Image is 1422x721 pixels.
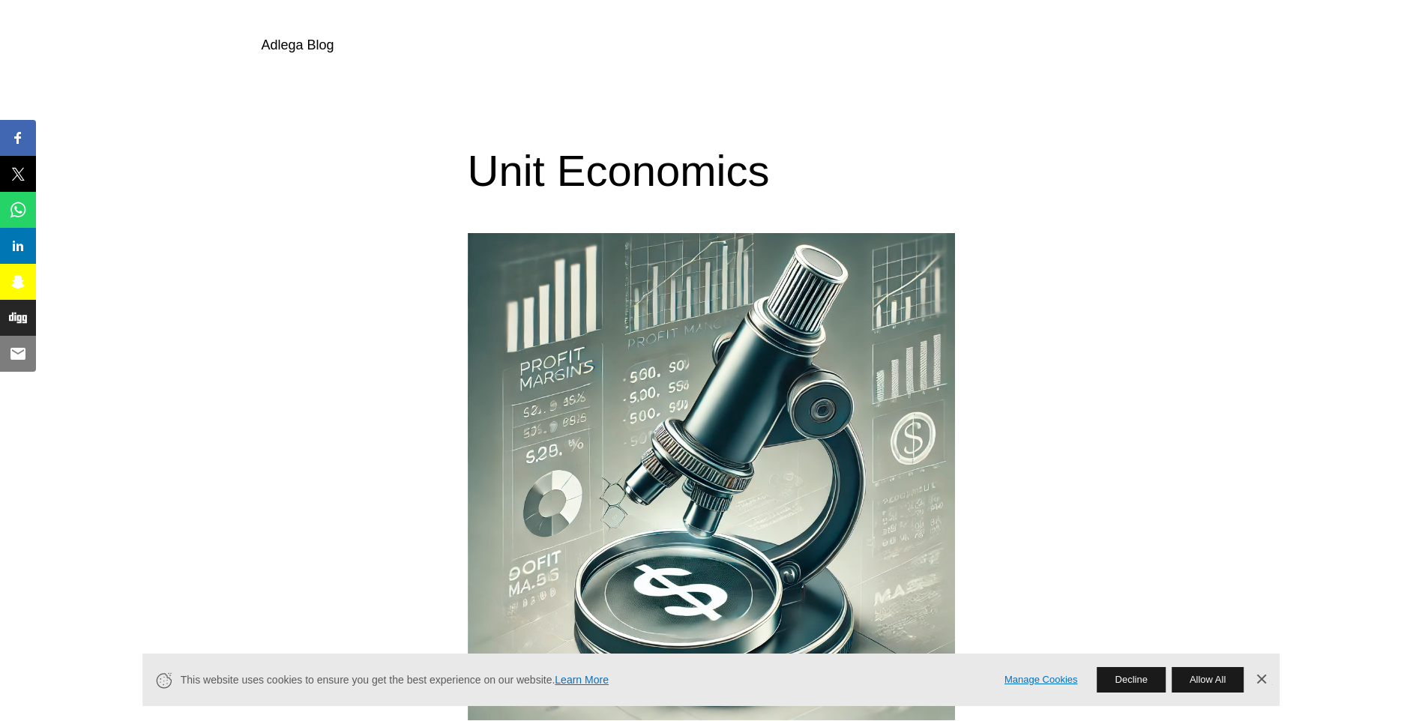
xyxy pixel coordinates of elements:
[468,145,955,197] h1: Unit Economics
[1097,667,1166,693] button: Decline
[1172,667,1244,693] button: Allow All
[555,674,609,686] a: Learn More
[468,233,955,720] img: Unit Economics
[1250,669,1272,691] a: Dismiss Banner
[181,672,983,688] span: This website uses cookies to ensure you get the best experience on our website.
[1004,672,1078,688] a: Manage Cookies
[262,37,334,52] a: Adlega Blog
[154,671,173,690] svg: Cookie Icon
